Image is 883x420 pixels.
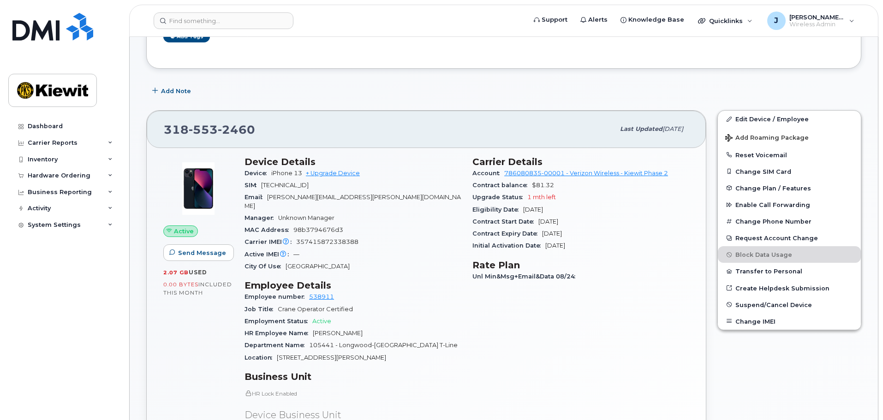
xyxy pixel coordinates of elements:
[293,226,343,233] span: 98b3794676d3
[774,15,778,26] span: J
[735,301,812,308] span: Suspend/Cancel Device
[163,281,232,296] span: included this month
[245,251,293,258] span: Active IMEI
[245,293,309,300] span: Employee number
[718,246,861,263] button: Block Data Usage
[527,194,556,201] span: 1 mth left
[718,263,861,279] button: Transfer to Personal
[154,12,293,29] input: Find something...
[245,318,312,325] span: Employment Status
[278,306,353,313] span: Crane Operator Certified
[245,280,461,291] h3: Employee Details
[472,273,580,280] span: Unl Min&Msg+Email&Data 08/24
[218,123,255,136] span: 2460
[245,226,293,233] span: MAC Address
[245,354,277,361] span: Location
[309,293,334,300] a: 538911
[588,15,608,24] span: Alerts
[286,263,350,270] span: [GEOGRAPHIC_DATA]
[245,194,267,201] span: Email
[178,248,226,257] span: Send Message
[245,371,461,382] h3: Business Unit
[261,182,309,189] span: [TECHNICAL_ID]
[293,251,299,258] span: —
[245,170,271,177] span: Device
[245,182,261,189] span: SIM
[163,244,234,261] button: Send Message
[532,182,554,189] span: $81.32
[843,380,876,413] iframe: Messenger Launcher
[718,213,861,230] button: Change Phone Number
[472,194,527,201] span: Upgrade Status
[542,15,567,24] span: Support
[174,227,194,236] span: Active
[662,125,683,132] span: [DATE]
[718,180,861,196] button: Change Plan / Features
[245,390,461,397] p: HR Lock Enabled
[245,263,286,270] span: City Of Use
[472,242,545,249] span: Initial Activation Date
[789,13,845,21] span: [PERSON_NAME].[PERSON_NAME]
[709,17,743,24] span: Quicklinks
[718,230,861,246] button: Request Account Change
[718,163,861,180] button: Change SIM Card
[189,123,218,136] span: 553
[189,269,207,276] span: used
[574,11,614,29] a: Alerts
[271,170,302,177] span: iPhone 13
[542,230,562,237] span: [DATE]
[725,134,809,143] span: Add Roaming Package
[245,194,461,209] span: [PERSON_NAME][EMAIL_ADDRESS][PERSON_NAME][DOMAIN_NAME]
[313,330,363,337] span: [PERSON_NAME]
[718,313,861,330] button: Change IMEI
[472,206,523,213] span: Eligibility Date
[472,182,532,189] span: Contract balance
[309,342,458,349] span: 105441 - Longwood-[GEOGRAPHIC_DATA] T-Line
[472,260,689,271] h3: Rate Plan
[245,306,278,313] span: Job Title
[718,280,861,296] a: Create Helpdesk Submission
[789,21,845,28] span: Wireless Admin
[504,170,668,177] a: 786080835-00001 - Verizon Wireless - Kiewit Phase 2
[538,218,558,225] span: [DATE]
[628,15,684,24] span: Knowledge Base
[278,214,334,221] span: Unknown Manager
[735,184,811,191] span: Change Plan / Features
[245,342,309,349] span: Department Name
[692,12,759,30] div: Quicklinks
[620,125,662,132] span: Last updated
[164,123,255,136] span: 318
[245,214,278,221] span: Manager
[761,12,861,30] div: Jamison.Goldapp
[718,147,861,163] button: Reset Voicemail
[312,318,331,325] span: Active
[171,161,226,216] img: image20231002-3703462-1ig824h.jpeg
[614,11,691,29] a: Knowledge Base
[245,156,461,167] h3: Device Details
[163,269,189,276] span: 2.07 GB
[163,281,198,288] span: 0.00 Bytes
[245,330,313,337] span: HR Employee Name
[718,111,861,127] a: Edit Device / Employee
[527,11,574,29] a: Support
[735,201,810,208] span: Enable Call Forwarding
[296,238,358,245] span: 357415872338388
[306,170,360,177] a: + Upgrade Device
[245,238,296,245] span: Carrier IMEI
[277,354,386,361] span: [STREET_ADDRESS][PERSON_NAME]
[718,128,861,147] button: Add Roaming Package
[523,206,543,213] span: [DATE]
[472,170,504,177] span: Account
[718,296,861,313] button: Suspend/Cancel Device
[718,196,861,213] button: Enable Call Forwarding
[472,230,542,237] span: Contract Expiry Date
[161,87,191,95] span: Add Note
[146,83,199,99] button: Add Note
[472,218,538,225] span: Contract Start Date
[472,156,689,167] h3: Carrier Details
[545,242,565,249] span: [DATE]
